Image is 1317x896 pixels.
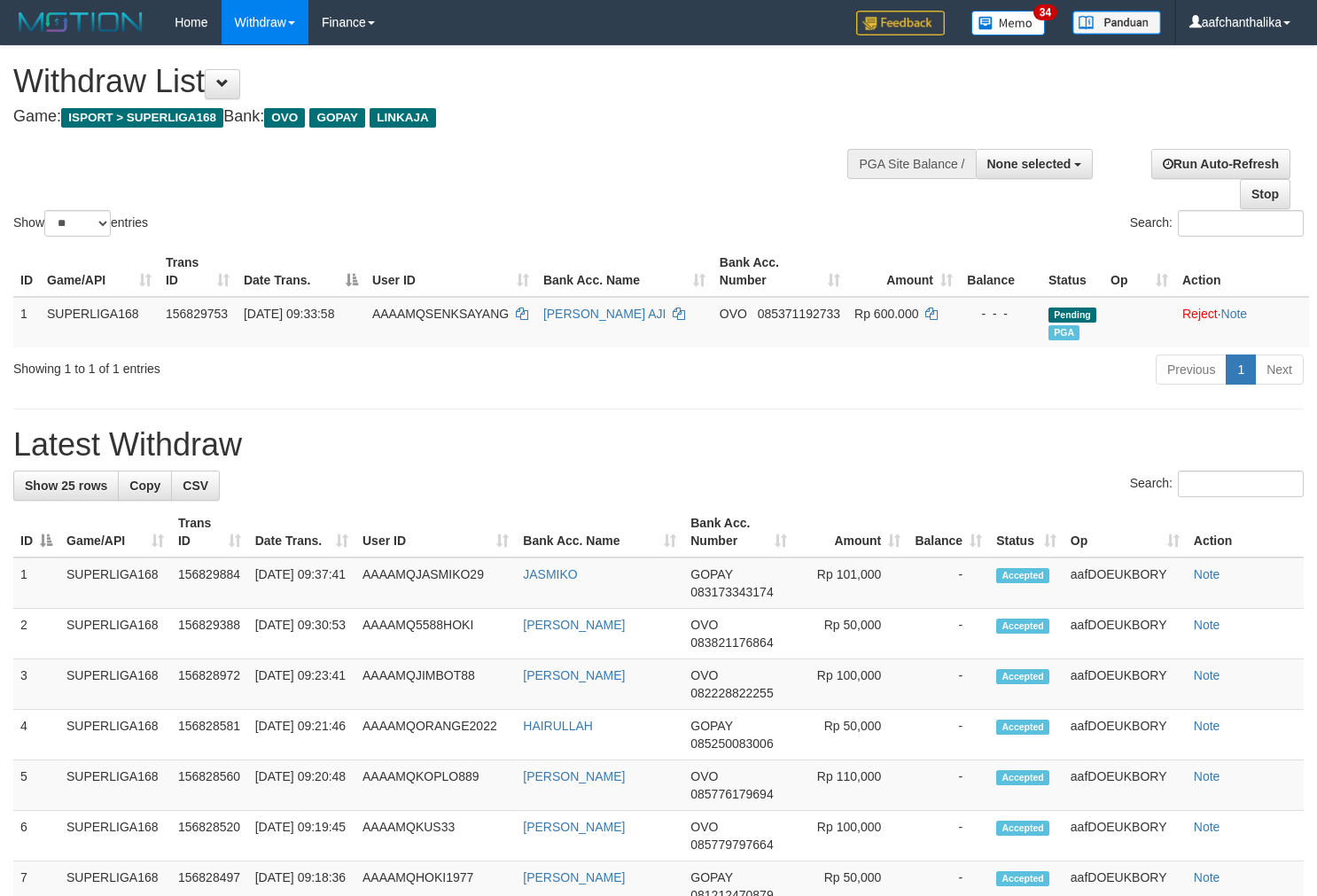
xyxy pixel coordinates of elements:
a: JASMIKO [523,567,577,581]
span: Accepted [996,619,1049,634]
span: LINKAJA [370,108,436,128]
th: Bank Acc. Name: activate to sort column ascending [516,507,683,557]
th: Game/API: activate to sort column ascending [40,246,159,297]
span: OVO [690,820,718,834]
span: Copy 083821176864 to clipboard [690,635,773,650]
td: 1 [13,557,59,609]
input: Search: [1178,210,1304,237]
td: Rp 100,000 [794,811,908,861]
td: Rp 100,000 [794,659,908,710]
th: User ID: activate to sort column ascending [365,246,536,297]
span: OVO [690,668,718,682]
td: - [908,557,989,609]
a: HAIRULLAH [523,719,593,733]
td: AAAAMQJASMIKO29 [355,557,516,609]
label: Show entries [13,210,148,237]
a: Note [1194,668,1220,682]
th: Trans ID: activate to sort column ascending [171,507,248,557]
td: aafDOEUKBORY [1064,609,1187,659]
th: Date Trans.: activate to sort column descending [237,246,365,297]
label: Search: [1130,471,1304,497]
span: Copy 085779797664 to clipboard [690,838,773,852]
span: OVO [690,618,718,632]
span: CSV [183,479,208,493]
th: Bank Acc. Number: activate to sort column ascending [713,246,847,297]
a: Note [1221,307,1248,321]
div: Showing 1 to 1 of 1 entries [13,353,535,378]
td: aafDOEUKBORY [1064,710,1187,760]
th: Balance [960,246,1041,297]
td: SUPERLIGA168 [59,811,171,861]
a: CSV [171,471,220,501]
th: Bank Acc. Name: activate to sort column ascending [536,246,713,297]
td: aafDOEUKBORY [1064,811,1187,861]
span: Marked by aafchhiseyha [1048,325,1079,340]
td: AAAAMQKOPLO889 [355,760,516,811]
span: Accepted [996,669,1049,684]
th: Trans ID: activate to sort column ascending [159,246,237,297]
td: Rp 50,000 [794,710,908,760]
span: OVO [264,108,305,128]
span: Accepted [996,568,1049,583]
a: [PERSON_NAME] [523,870,625,884]
td: 3 [13,659,59,710]
span: GOPAY [309,108,365,128]
select: Showentries [44,210,111,237]
a: [PERSON_NAME] [523,820,625,834]
td: [DATE] 09:20:48 [248,760,355,811]
a: Reject [1182,307,1218,321]
a: Note [1194,769,1220,783]
span: Accepted [996,821,1049,836]
td: 5 [13,760,59,811]
td: SUPERLIGA168 [59,710,171,760]
th: Game/API: activate to sort column ascending [59,507,171,557]
th: Op: activate to sort column ascending [1103,246,1175,297]
div: - - - [967,305,1034,323]
td: - [908,811,989,861]
a: Note [1194,618,1220,632]
span: None selected [987,157,1072,171]
td: 156829388 [171,609,248,659]
img: panduan.png [1072,11,1161,35]
img: MOTION_logo.png [13,9,148,35]
td: 156828972 [171,659,248,710]
span: Copy [129,479,160,493]
h1: Withdraw List [13,64,861,99]
span: OVO [690,769,718,783]
a: Run Auto-Refresh [1151,149,1290,179]
th: User ID: activate to sort column ascending [355,507,516,557]
a: Show 25 rows [13,471,119,501]
img: Button%20Memo.svg [971,11,1046,35]
th: Status [1041,246,1103,297]
td: [DATE] 09:37:41 [248,557,355,609]
td: - [908,659,989,710]
a: Note [1194,820,1220,834]
a: Copy [118,471,172,501]
th: Amount: activate to sort column ascending [794,507,908,557]
th: Date Trans.: activate to sort column ascending [248,507,355,557]
td: SUPERLIGA168 [59,609,171,659]
td: aafDOEUKBORY [1064,557,1187,609]
h4: Game: Bank: [13,108,861,126]
span: Show 25 rows [25,479,107,493]
a: 1 [1226,355,1256,385]
span: Accepted [996,770,1049,785]
td: AAAAMQORANGE2022 [355,710,516,760]
td: SUPERLIGA168 [40,297,159,347]
th: ID: activate to sort column descending [13,507,59,557]
a: [PERSON_NAME] AJI [543,307,666,321]
th: Action [1187,507,1304,557]
span: ISPORT > SUPERLIGA168 [61,108,223,128]
span: Pending [1048,308,1096,323]
th: Status: activate to sort column ascending [989,507,1064,557]
span: 156829753 [166,307,228,321]
td: 2 [13,609,59,659]
th: ID [13,246,40,297]
a: [PERSON_NAME] [523,668,625,682]
img: Feedback.jpg [856,11,945,35]
td: 156828520 [171,811,248,861]
td: - [908,609,989,659]
td: · [1175,297,1309,347]
td: [DATE] 09:30:53 [248,609,355,659]
th: Action [1175,246,1309,297]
